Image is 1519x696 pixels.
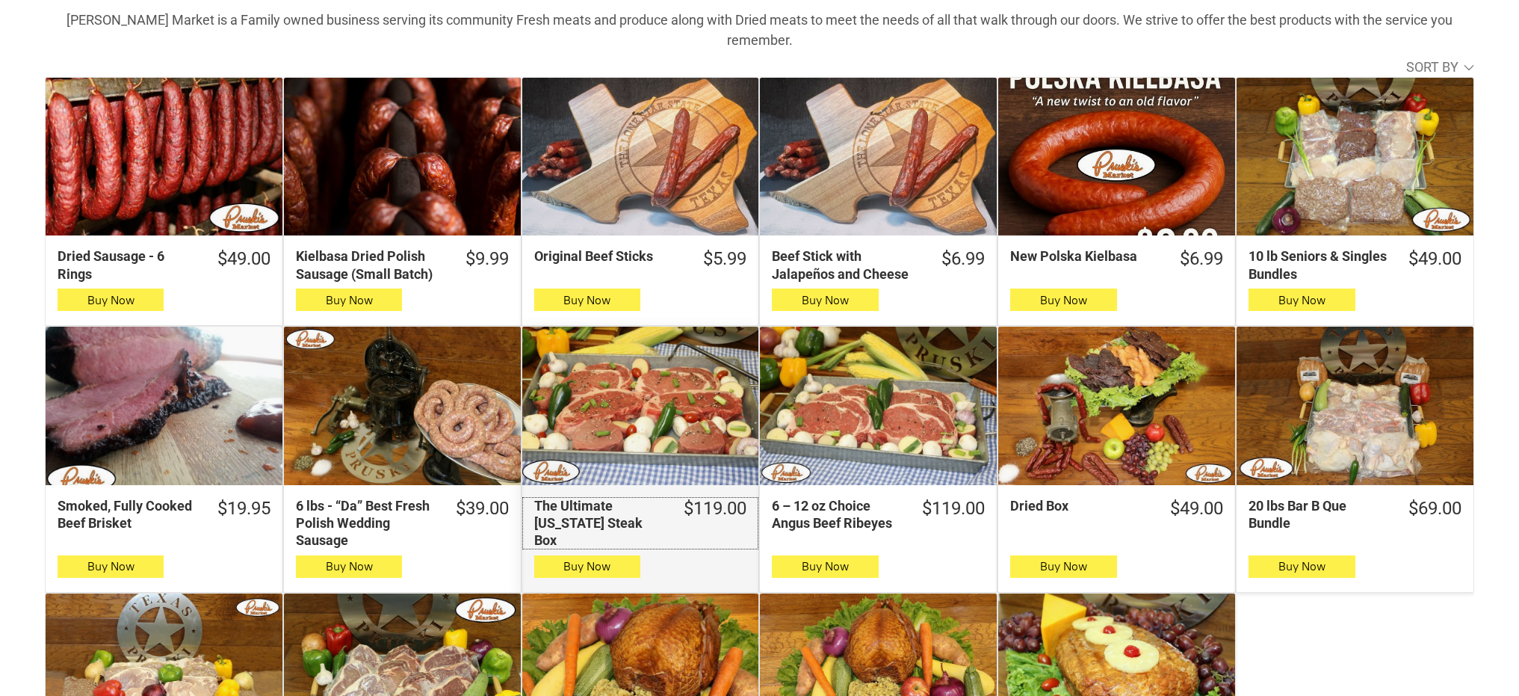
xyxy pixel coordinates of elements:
[1180,247,1223,271] div: $6.99
[1278,293,1325,307] span: Buy Now
[1040,293,1087,307] span: Buy Now
[522,78,759,235] a: Original Beef Sticks
[284,497,521,549] a: $39.006 lbs - “Da” Best Fresh Polish Wedding Sausage
[465,247,509,271] div: $9.99
[998,327,1235,484] a: Dried Box
[998,497,1235,520] a: $49.00Dried Box
[58,497,196,532] div: Smoked, Fully Cooked Beef Brisket
[1408,497,1461,520] div: $69.00
[46,78,282,235] a: Dried Sausage - 6 Rings
[998,247,1235,271] a: $6.99New Polska Kielbasa
[760,78,997,235] a: Beef Stick with Jalapeños and Cheese
[1237,78,1473,235] a: 10 lb Seniors &amp; Singles Bundles
[456,497,509,520] div: $39.00
[703,247,746,271] div: $5.99
[1249,555,1355,578] button: Buy Now
[296,555,402,578] button: Buy Now
[760,327,997,484] a: 6 – 12 oz Choice Angus Beef Ribeyes
[534,555,640,578] button: Buy Now
[534,497,663,549] div: The Ultimate [US_STATE] Steak Box
[46,497,282,532] a: $19.95Smoked, Fully Cooked Beef Brisket
[802,293,849,307] span: Buy Now
[1040,559,1087,573] span: Buy Now
[66,12,1453,48] strong: [PERSON_NAME] Market is a Family owned business serving its community Fresh meats and produce alo...
[284,327,521,484] a: 6 lbs - “Da” Best Fresh Polish Wedding Sausage
[46,247,282,283] a: $49.00Dried Sausage - 6 Rings
[284,78,521,235] a: Kielbasa Dried Polish Sausage (Small Batch)
[522,327,759,484] a: The Ultimate Texas Steak Box
[58,289,164,311] button: Buy Now
[1237,247,1473,283] a: $49.0010 lb Seniors & Singles Bundles
[772,555,878,578] button: Buy Now
[1237,497,1473,532] a: $69.0020 lbs Bar B Que Bundle
[772,289,878,311] button: Buy Now
[1249,289,1355,311] button: Buy Now
[522,247,759,271] a: $5.99Original Beef Sticks
[1010,555,1116,578] button: Buy Now
[1249,247,1387,283] div: 10 lb Seniors & Singles Bundles
[326,559,373,573] span: Buy Now
[217,247,270,271] div: $49.00
[534,247,682,265] div: Original Beef Sticks
[1278,559,1325,573] span: Buy Now
[772,497,900,532] div: 6 – 12 oz Choice Angus Beef Ribeyes
[772,247,920,283] div: Beef Stick with Jalapeños and Cheese
[284,247,521,283] a: $9.99Kielbasa Dried Polish Sausage (Small Batch)
[563,293,610,307] span: Buy Now
[1170,497,1223,520] div: $49.00
[563,559,610,573] span: Buy Now
[296,289,402,311] button: Buy Now
[534,289,640,311] button: Buy Now
[760,497,997,532] a: $119.006 – 12 oz Choice Angus Beef Ribeyes
[684,497,746,520] div: $119.00
[1408,247,1461,271] div: $49.00
[922,497,985,520] div: $119.00
[87,559,134,573] span: Buy Now
[802,559,849,573] span: Buy Now
[58,247,196,283] div: Dried Sausage - 6 Rings
[58,555,164,578] button: Buy Now
[1010,497,1148,514] div: Dried Box
[296,497,434,549] div: 6 lbs - “Da” Best Fresh Polish Wedding Sausage
[1249,497,1387,532] div: 20 lbs Bar B Que Bundle
[760,247,997,283] a: $6.99Beef Stick with Jalapeños and Cheese
[296,247,444,283] div: Kielbasa Dried Polish Sausage (Small Batch)
[46,327,282,484] a: Smoked, Fully Cooked Beef Brisket
[326,293,373,307] span: Buy Now
[1237,327,1473,484] a: 20 lbs Bar B Que Bundle
[1010,289,1116,311] button: Buy Now
[522,497,759,549] a: $119.00The Ultimate [US_STATE] Steak Box
[998,78,1235,235] a: New Polska Kielbasa
[87,293,134,307] span: Buy Now
[1010,247,1158,265] div: New Polska Kielbasa
[217,497,270,520] div: $19.95
[941,247,985,271] div: $6.99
